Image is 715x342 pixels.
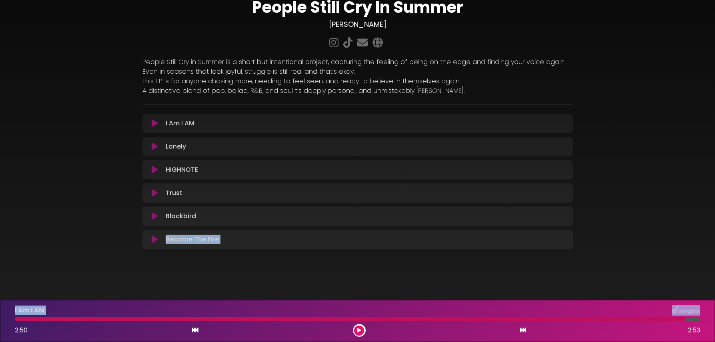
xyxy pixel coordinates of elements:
[166,235,219,244] p: Become The Fire
[166,211,196,221] p: Blackbird
[166,119,194,128] p: I Am I AM
[142,67,573,76] p: Even in seasons that look joyful, struggle is still real and that’s okay.
[142,57,573,67] p: People Still Cry in Summer is a short but intentional project, capturing the feeling of being on ...
[142,20,573,29] h3: [PERSON_NAME]
[166,165,198,175] p: HIGHNOTE
[142,76,573,86] p: This EP is for anyone chasing more, needing to feel seen, and ready to believe in themselves again.
[166,142,186,151] p: Lonely
[166,188,182,198] p: Trust
[142,86,573,96] p: A distinctive blend of pop, ballad, R&B, and soul t’s deeply personal, and unmistakably [PERSON_N...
